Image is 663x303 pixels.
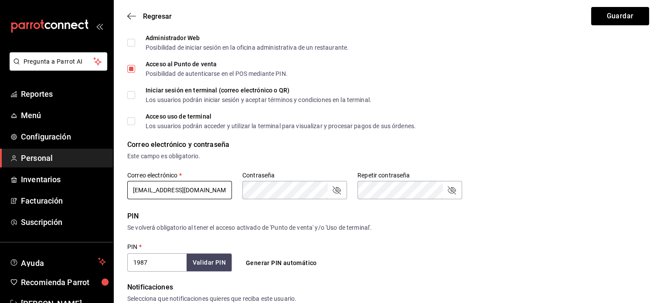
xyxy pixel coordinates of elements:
div: Acceso uso de terminal [146,113,416,119]
div: Correo electrónico y contraseña [127,140,649,150]
label: Correo electrónico [127,172,232,178]
button: Validar PIN [187,254,232,272]
span: Configuración [21,131,106,143]
button: Regresar [127,12,172,20]
button: Generar PIN automático [242,255,320,271]
button: passwordField [331,185,342,195]
input: 3 a 6 dígitos [127,253,187,272]
span: Ayuda [21,256,95,267]
button: Guardar [591,7,649,25]
span: Pregunta a Parrot AI [24,57,94,66]
input: ejemplo@gmail.com [127,181,232,199]
div: Posibilidad de iniciar sesión en la oficina administrativa de un restaurante. [146,44,349,51]
button: passwordField [446,185,457,195]
label: PIN [127,244,142,250]
span: Regresar [143,12,172,20]
button: Pregunta a Parrot AI [10,52,107,71]
span: Menú [21,109,106,121]
span: Personal [21,152,106,164]
div: Acceso al Punto de venta [146,61,288,67]
div: Posibilidad de autenticarse en el POS mediante PIN. [146,71,288,77]
div: Iniciar sesión en terminal (correo electrónico o QR) [146,87,371,93]
label: Contraseña [242,172,347,178]
span: Facturación [21,195,106,207]
div: Notificaciones [127,282,649,293]
div: Administrador Web [146,35,349,41]
span: Reportes [21,88,106,100]
span: Recomienda Parrot [21,276,106,288]
div: PIN [127,211,649,221]
div: Este campo es obligatorio. [127,152,649,161]
span: Suscripción [21,216,106,228]
div: Se volverá obligatorio al tener el acceso activado de 'Punto de venta' y/o 'Uso de terminal'. [127,223,649,232]
span: Inventarios [21,174,106,185]
button: open_drawer_menu [96,23,103,30]
div: Los usuarios podrán iniciar sesión y aceptar términos y condiciones en la terminal. [146,97,371,103]
a: Pregunta a Parrot AI [6,63,107,72]
label: Repetir contraseña [357,172,462,178]
div: Los usuarios podrán acceder y utilizar la terminal para visualizar y procesar pagos de sus órdenes. [146,123,416,129]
